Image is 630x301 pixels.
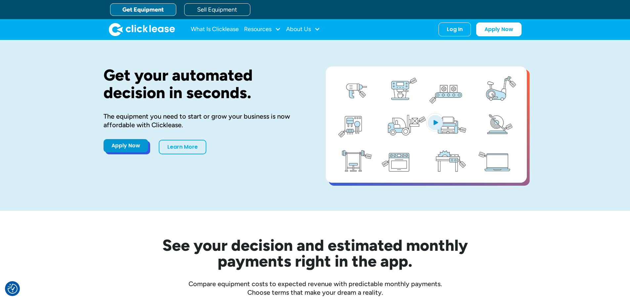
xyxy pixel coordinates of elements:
a: Apply Now [104,139,148,152]
div: The equipment you need to start or grow your business is now affordable with Clicklease. [104,112,305,129]
div: About Us [286,23,320,36]
a: Learn More [159,140,206,154]
div: Log In [447,26,463,33]
img: Revisit consent button [8,284,18,294]
img: Clicklease logo [109,23,175,36]
button: Consent Preferences [8,284,18,294]
h1: Get your automated decision in seconds. [104,66,305,101]
h2: See your decision and estimated monthly payments right in the app. [130,237,500,269]
a: What Is Clicklease [191,23,239,36]
a: open lightbox [326,66,527,183]
a: Apply Now [476,22,522,36]
img: Blue play button logo on a light blue circular background [426,113,444,132]
a: Sell Equipment [184,3,250,16]
div: Resources [244,23,281,36]
a: home [109,23,175,36]
a: Get Equipment [110,3,176,16]
div: Compare equipment costs to expected revenue with predictable monthly payments. Choose terms that ... [104,280,527,297]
